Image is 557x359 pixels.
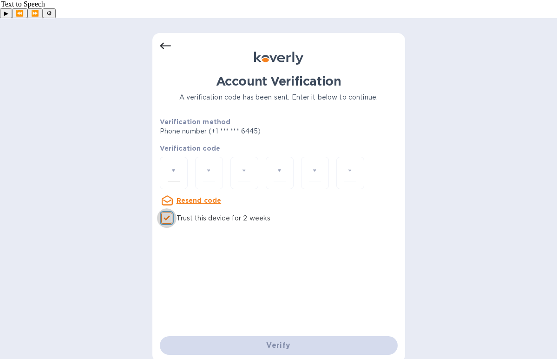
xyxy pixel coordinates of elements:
[160,118,231,126] b: Verification method
[12,8,27,18] button: Previous
[43,8,56,18] button: Settings
[160,144,398,153] p: Verification code
[27,8,43,18] button: Forward
[177,213,271,223] p: Trust this device for 2 weeks
[160,126,332,136] p: Phone number (+1 *** *** 6445)
[177,197,222,204] u: Resend code
[160,93,398,102] p: A verification code has been sent. Enter it below to continue.
[160,74,398,89] h1: Account Verification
